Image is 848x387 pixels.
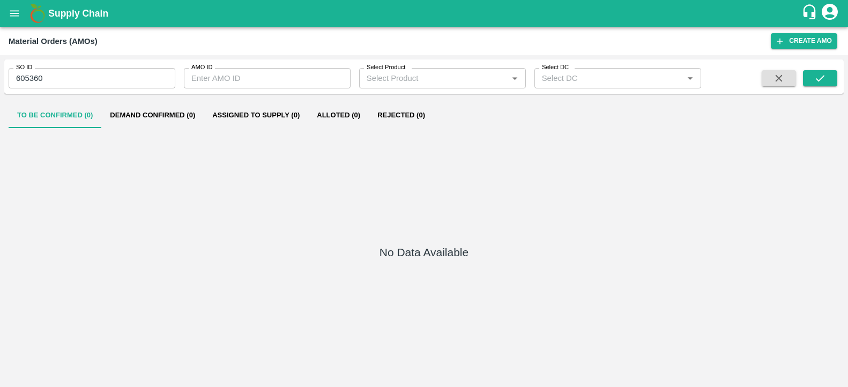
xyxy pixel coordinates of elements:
[538,71,666,85] input: Select DC
[101,102,204,128] button: Demand Confirmed (0)
[2,1,27,26] button: open drawer
[9,102,101,128] button: To Be Confirmed (0)
[771,33,837,49] button: Create AMO
[204,102,308,128] button: Assigned to Supply (0)
[542,63,569,72] label: Select DC
[16,63,32,72] label: SO ID
[308,102,369,128] button: Alloted (0)
[184,68,351,88] input: Enter AMO ID
[9,68,175,88] input: Enter SO ID
[367,63,405,72] label: Select Product
[191,63,213,72] label: AMO ID
[683,71,697,85] button: Open
[9,34,98,48] div: Material Orders (AMOs)
[820,2,839,25] div: account of current user
[369,102,434,128] button: Rejected (0)
[48,8,108,19] b: Supply Chain
[801,4,820,23] div: customer-support
[48,6,801,21] a: Supply Chain
[362,71,505,85] input: Select Product
[27,3,48,24] img: logo
[508,71,522,85] button: Open
[380,245,468,260] h5: No Data Available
